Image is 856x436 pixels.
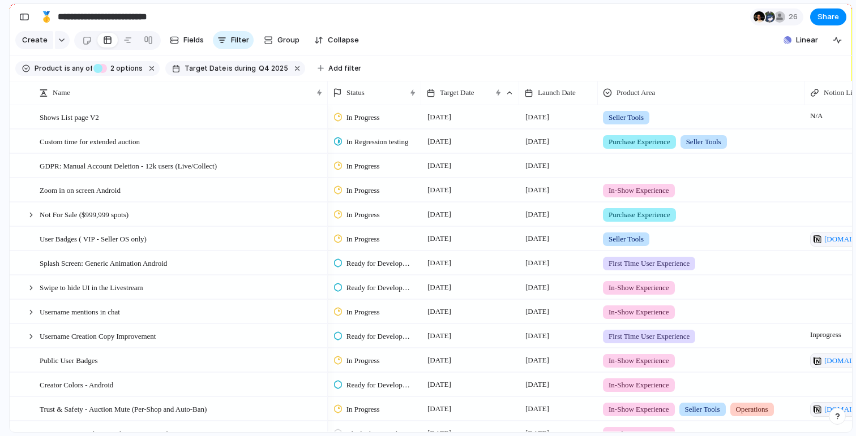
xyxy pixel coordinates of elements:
[609,379,669,391] span: In-Show Experience
[425,353,454,367] span: [DATE]
[810,8,846,25] button: Share
[425,280,454,294] span: [DATE]
[523,329,552,343] span: [DATE]
[609,136,670,148] span: Purchase Experience
[346,379,412,391] span: Ready for Development
[40,305,120,318] span: Username mentions in chat
[425,378,454,391] span: [DATE]
[346,136,409,148] span: In Regression testing
[40,183,121,196] span: Zoom in on screen Android
[40,9,53,24] div: 🥇
[796,34,818,46] span: Linear
[15,31,53,49] button: Create
[346,404,380,415] span: In Progress
[609,307,669,318] span: In-Show Experience
[523,232,552,245] span: [DATE]
[231,34,249,46] span: Filter
[523,353,552,367] span: [DATE]
[311,61,368,76] button: Add filter
[107,63,143,74] span: options
[22,34,48,46] span: Create
[328,34,359,46] span: Collapse
[609,282,669,293] span: In-Show Experience
[227,63,233,74] span: is
[523,256,552,270] span: [DATE]
[523,135,552,148] span: [DATE]
[686,136,721,148] span: Seller Tools
[523,305,552,318] span: [DATE]
[538,87,576,98] span: Launch Date
[226,62,258,75] button: isduring
[40,280,143,293] span: Swipe to hide UI in the Livestream
[609,258,690,269] span: First Time User Experience
[609,209,670,221] span: Purchase Experience
[53,87,70,98] span: Name
[346,282,412,293] span: Ready for Development
[259,63,288,74] span: Q4 2025
[685,404,720,415] span: Seller Tools
[185,63,226,74] span: Target Date
[346,331,412,342] span: Ready for Development
[346,185,380,196] span: In Progress
[425,208,454,221] span: [DATE]
[425,232,454,245] span: [DATE]
[107,64,116,72] span: 2
[40,353,98,366] span: Public User Badges
[40,159,217,172] span: GDPR: Manual Account Deletion - 12k users (Live/Collect)
[40,135,140,148] span: Custom time for extended auction
[328,63,361,74] span: Add filter
[609,404,669,415] span: In-Show Experience
[523,280,552,294] span: [DATE]
[523,208,552,221] span: [DATE]
[40,329,156,342] span: Username Creation Copy Improvement
[346,307,380,318] span: In Progress
[617,87,655,98] span: Product Area
[346,87,365,98] span: Status
[40,208,129,221] span: Not For Sale ($999,999 spots)
[425,159,454,172] span: [DATE]
[425,135,454,148] span: [DATE]
[425,305,454,318] span: [DATE]
[40,378,113,391] span: Creator Colors - Android
[346,209,380,221] span: In Progress
[789,11,801,23] span: 26
[40,232,147,245] span: User Badges ( VIP - Seller OS only)
[183,34,204,46] span: Fields
[40,256,167,269] span: Splash Screen: Generic Animation Android
[213,31,254,49] button: Filter
[609,355,669,366] span: In-Show Experience
[425,402,454,416] span: [DATE]
[40,402,207,415] span: Trust & Safety - Auction Mute (Per-Shop and Auto-Ban)
[65,63,70,74] span: is
[346,161,380,172] span: In Progress
[523,183,552,197] span: [DATE]
[62,62,95,75] button: isany of
[346,355,380,366] span: In Progress
[425,183,454,197] span: [DATE]
[165,31,208,49] button: Fields
[35,63,62,74] span: Product
[736,404,768,415] span: Operations
[346,234,380,245] span: In Progress
[609,112,644,123] span: Seller Tools
[346,258,412,269] span: Ready for Development
[37,8,55,26] button: 🥇
[425,110,454,124] span: [DATE]
[609,331,690,342] span: First Time User Experience
[609,234,644,245] span: Seller Tools
[93,62,145,75] button: 2 options
[440,87,474,98] span: Target Date
[779,32,823,49] button: Linear
[523,110,552,124] span: [DATE]
[256,62,290,75] button: Q4 2025
[523,159,552,172] span: [DATE]
[277,34,299,46] span: Group
[233,63,256,74] span: during
[258,31,305,49] button: Group
[425,256,454,270] span: [DATE]
[70,63,92,74] span: any of
[523,378,552,391] span: [DATE]
[523,402,552,416] span: [DATE]
[40,110,99,123] span: Shows List page V2
[346,112,380,123] span: In Progress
